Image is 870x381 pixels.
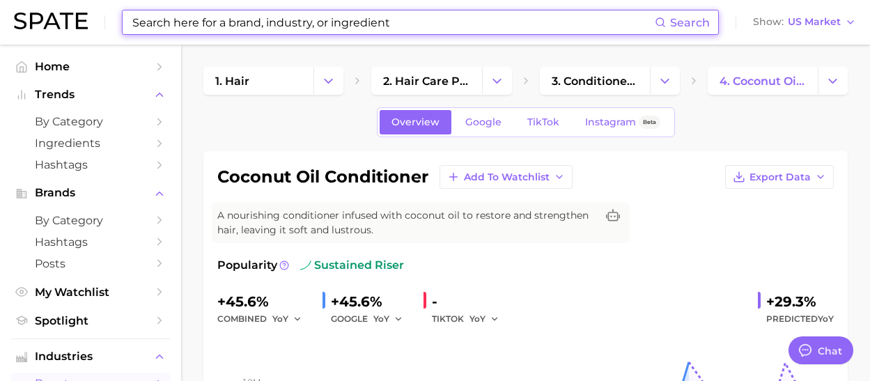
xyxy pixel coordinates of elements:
span: YoY [818,313,834,324]
button: Industries [11,346,170,367]
a: 3. conditioner products [540,67,650,95]
span: Add to Watchlist [464,171,550,183]
span: Ingredients [35,137,146,150]
span: Industries [35,350,146,363]
span: 3. conditioner products [552,75,638,88]
button: Change Category [482,67,512,95]
div: GOOGLE [331,311,412,327]
button: YoY [272,311,302,327]
button: Change Category [313,67,343,95]
img: sustained riser [300,260,311,271]
span: by Category [35,214,146,227]
button: Brands [11,182,170,203]
a: TikTok [515,110,571,134]
button: Add to Watchlist [440,165,573,189]
a: Google [453,110,513,134]
span: Search [670,16,710,29]
span: US Market [788,18,841,26]
span: Show [753,18,784,26]
span: Home [35,60,146,73]
button: Change Category [818,67,848,95]
span: by Category [35,115,146,128]
a: 1. hair [203,67,313,95]
span: TikTok [527,116,559,128]
span: My Watchlist [35,286,146,299]
div: +29.3% [766,290,834,313]
a: by Category [11,111,170,132]
a: InstagramBeta [573,110,672,134]
a: Posts [11,253,170,274]
span: Popularity [217,257,277,274]
a: Ingredients [11,132,170,154]
span: YoY [469,313,486,325]
span: Export Data [749,171,811,183]
a: by Category [11,210,170,231]
button: Change Category [650,67,680,95]
span: Posts [35,257,146,270]
span: Predicted [766,311,834,327]
div: combined [217,311,311,327]
a: 2. hair care products [371,67,481,95]
span: 2. hair care products [383,75,469,88]
img: SPATE [14,13,88,29]
a: Overview [380,110,451,134]
span: Brands [35,187,146,199]
span: YoY [272,313,288,325]
h1: coconut oil conditioner [217,169,428,185]
input: Search here for a brand, industry, or ingredient [131,10,655,34]
span: Trends [35,88,146,101]
span: Beta [643,116,656,128]
button: YoY [373,311,403,327]
a: Hashtags [11,231,170,253]
a: Home [11,56,170,77]
button: Trends [11,84,170,105]
span: 4. coconut oil conditioner [720,75,806,88]
a: Hashtags [11,154,170,176]
button: YoY [469,311,499,327]
span: A nourishing conditioner infused with coconut oil to restore and strengthen hair, leaving it soft... [217,208,596,238]
span: Instagram [585,116,636,128]
span: Overview [391,116,440,128]
a: My Watchlist [11,281,170,303]
span: Spotlight [35,314,146,327]
a: Spotlight [11,310,170,332]
span: YoY [373,313,389,325]
span: sustained riser [300,257,404,274]
div: TIKTOK [432,311,508,327]
button: Export Data [725,165,834,189]
div: - [432,290,508,313]
a: 4. coconut oil conditioner [708,67,818,95]
span: 1. hair [215,75,249,88]
div: +45.6% [331,290,412,313]
div: +45.6% [217,290,311,313]
button: ShowUS Market [749,13,860,31]
span: Google [465,116,502,128]
span: Hashtags [35,235,146,249]
span: Hashtags [35,158,146,171]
